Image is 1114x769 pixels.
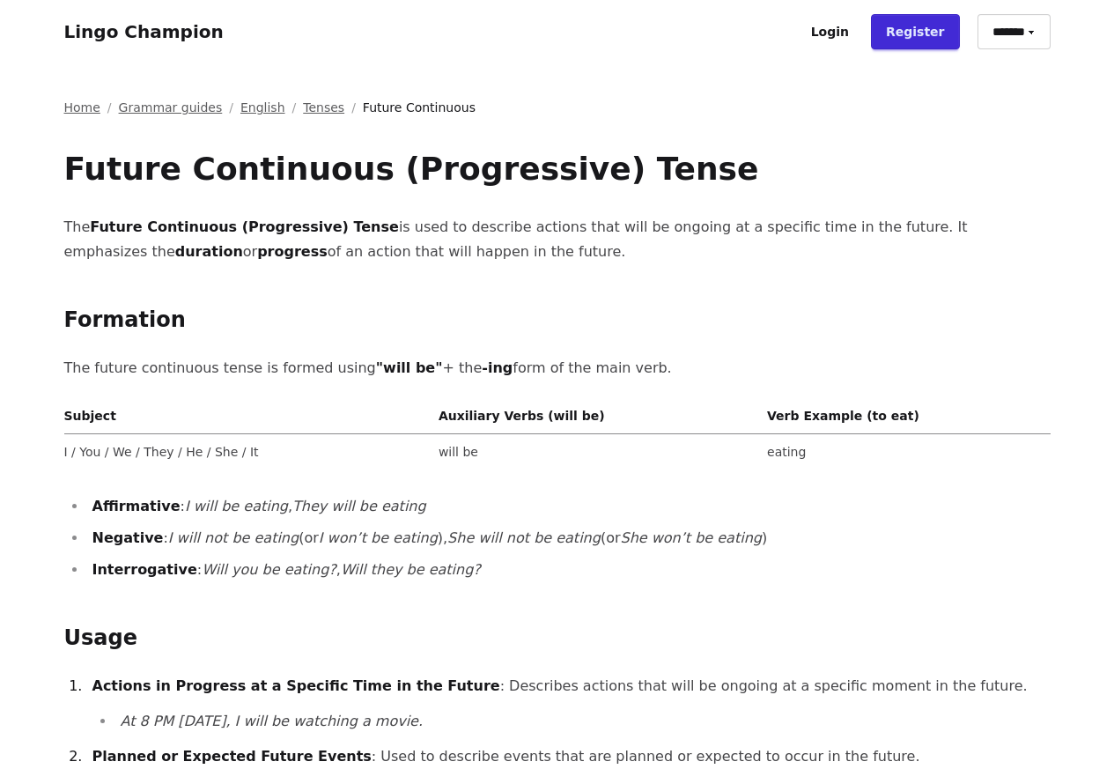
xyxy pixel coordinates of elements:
[796,14,864,49] a: Login
[760,433,1050,470] td: eating
[64,356,1051,381] p: The future continuous tense is formed using + the form of the main verb.
[185,498,288,514] em: I will be eating
[87,494,1051,519] li: : ,
[64,433,432,470] td: I / You / We / They / He / She / It
[64,21,224,42] a: Lingo Champion
[363,99,476,116] span: Future Continuous
[92,677,500,694] strong: Actions in Progress at a Specific Time in the Future
[871,14,960,49] a: Register
[175,243,243,260] strong: duration
[257,243,328,260] strong: progress
[87,674,1051,734] li: : Describes actions that will be ongoing at a specific moment in the future.
[121,713,424,729] em: At 8 PM [DATE], I will be watching a movie.
[119,99,223,116] a: Grammar guides
[64,625,1051,653] h2: Usage
[87,558,1051,582] li: : ,
[760,405,1050,434] th: Verb Example (to eat)
[64,405,432,434] th: Subject
[92,748,372,765] strong: Planned or Expected Future Events
[376,359,443,376] strong: "will be"
[319,529,438,546] em: I won’t be eating
[303,99,344,116] a: Tenses
[482,359,513,376] strong: -ing
[92,529,164,546] strong: Negative
[202,561,336,578] em: Will you be eating?
[64,215,1051,264] p: The is used to describe actions that will be ongoing at a specific time in the future. It emphasi...
[621,529,762,546] em: She won’t be eating
[64,307,1051,335] h2: Formation
[64,99,100,116] a: Home
[432,405,760,434] th: Auxiliary Verbs (will be)
[447,529,601,546] em: She will not be eating
[292,99,297,116] span: /
[240,99,285,116] a: English
[64,99,1051,116] nav: Breadcrumb
[229,99,233,116] span: /
[90,218,399,235] strong: Future Continuous (Progressive) Tense
[168,529,299,546] em: I will not be eating
[351,99,356,116] span: /
[292,498,426,514] em: They will be eating
[432,433,760,470] td: will be
[107,99,112,116] span: /
[92,561,197,578] strong: Interrogative
[87,526,1051,551] li: : (or ), (or )
[64,152,1051,187] h1: Future Continuous (Progressive) Tense
[341,561,481,578] em: Will they be eating?
[92,498,181,514] strong: Affirmative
